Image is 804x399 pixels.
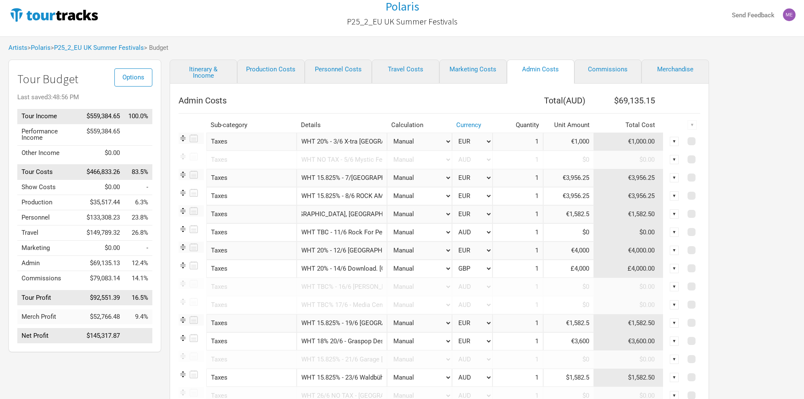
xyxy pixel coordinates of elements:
img: Re-order [179,352,187,361]
div: ▼ [670,355,679,364]
td: Merch Profit [17,309,82,324]
a: Currency [456,121,481,129]
div: ▼ [670,373,679,382]
td: Production as % of Tour Income [124,195,152,210]
button: Options [114,68,152,87]
td: $0.00 [594,350,663,369]
img: Re-order [179,388,187,397]
td: Merch Profit as % of Tour Income [124,309,152,324]
input: WHT 20% - 3/6 X-tra Zurich, Switzerland [297,133,387,151]
td: $0.00 [82,241,124,256]
div: Taxes [206,151,297,169]
td: Tour Profit [17,290,82,305]
img: Re-order [179,152,187,161]
input: WHT NO TAX - 5/6 Mystic Festival Gdańsk, Poland [297,151,387,169]
td: Commissions [17,271,82,286]
div: ▼ [670,318,679,328]
td: Travel as % of Tour Income [124,225,152,241]
div: ▼ [670,137,679,146]
div: Taxes [206,223,297,242]
a: Merchandise [642,60,709,84]
div: ▼ [670,264,679,273]
th: Sub-category [206,118,297,133]
img: Melanie [783,8,796,21]
div: Taxes [206,314,297,332]
th: Details [297,118,387,133]
input: WHT TBC - 11/6 Rock For People Hradec Kralove, Czech Republic [297,223,387,242]
span: > [27,45,51,51]
td: $0.00 [82,180,124,195]
input: WHT TBC% 17/6 - Media Center Ljubljana, Slovenia [297,296,387,314]
td: $0.00 [594,296,663,314]
td: $35,517.44 [82,195,124,210]
input: WHT TBC% - 16/6 Barba Negra Budapest, Hungary [297,278,387,296]
span: Options [122,73,144,81]
th: Quantity [493,118,543,133]
th: Total ( AUD ) [493,92,594,109]
td: Personnel [17,210,82,225]
input: WHT 20% - 12/6 Nova Rock, Austria [297,242,387,260]
a: Commissions [574,60,642,84]
td: Net Profit [17,328,82,344]
div: ▼ [670,173,679,182]
a: Marketing Costs [439,60,507,84]
div: Taxes [206,278,297,296]
div: Taxes [206,332,297,350]
input: WHT 15.825% - 19/6 Festhalle Frankfurt, Germany [297,314,387,332]
th: Total Cost [594,118,663,133]
td: €3,956.25 [594,187,663,205]
td: Marketing as % of Tour Income [124,241,152,256]
div: Taxes [206,169,297,187]
td: €3,600.00 [594,332,663,350]
td: $559,384.65 [82,109,124,124]
img: Re-order [179,188,187,197]
td: $133,308.23 [82,210,124,225]
td: £4,000.00 [594,260,663,278]
td: Show Costs as % of Tour Income [124,180,152,195]
div: Taxes [206,369,297,387]
td: Net Profit as % of Tour Income [124,328,152,344]
td: $69,135.13 [82,256,124,271]
span: > Budget [144,45,168,51]
div: Taxes [206,296,297,314]
td: Show Costs [17,180,82,195]
td: Tour Income [17,109,82,124]
span: > [51,45,144,51]
td: $0.00 [594,278,663,296]
input: WHT 15.825% - 10/6 Expo Plaza Hannover, Germany [297,205,387,223]
a: Artists [8,44,27,52]
input: WHT 15.825% - 7/6 ROCK AM PARK Nürnberg, Germany [297,169,387,187]
div: ▼ [670,300,679,309]
a: Admin Costs [507,60,574,84]
a: Polaris [31,44,51,52]
th: Unit Amount [543,118,594,133]
td: Performance Income [17,124,82,145]
img: Re-order [179,225,187,233]
td: Other Income [17,145,82,160]
img: Re-order [179,243,187,252]
td: $559,384.65 [82,124,124,145]
img: Re-order [179,315,187,324]
td: Other Income as % of Tour Income [124,145,152,160]
td: $0.00 [594,151,663,169]
th: $69,135.15 [594,92,663,109]
td: Marketing [17,241,82,256]
td: Commissions as % of Tour Income [124,271,152,286]
th: Calculation [387,118,452,133]
img: Re-order [179,370,187,379]
div: Taxes [206,133,297,151]
td: Production [17,195,82,210]
span: Admin Costs [179,95,227,106]
td: Personnel as % of Tour Income [124,210,152,225]
td: $145,317.87 [82,328,124,344]
td: $1,582.50 [594,369,663,387]
input: WHT 15.825% - 8/6 ROCK AM RING Nürburg, Germany [297,187,387,205]
input: WHT 18% 20/6 - Graspop Dessel, Belgium [297,332,387,350]
td: Performance Income as % of Tour Income [124,124,152,145]
div: ▼ [670,246,679,255]
a: P25_2_EU UK Summer Festivals [54,44,144,52]
a: Personnel Costs [305,60,372,84]
img: Re-order [179,279,187,288]
div: ▼ [670,155,679,164]
h1: Tour Budget [17,73,152,86]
